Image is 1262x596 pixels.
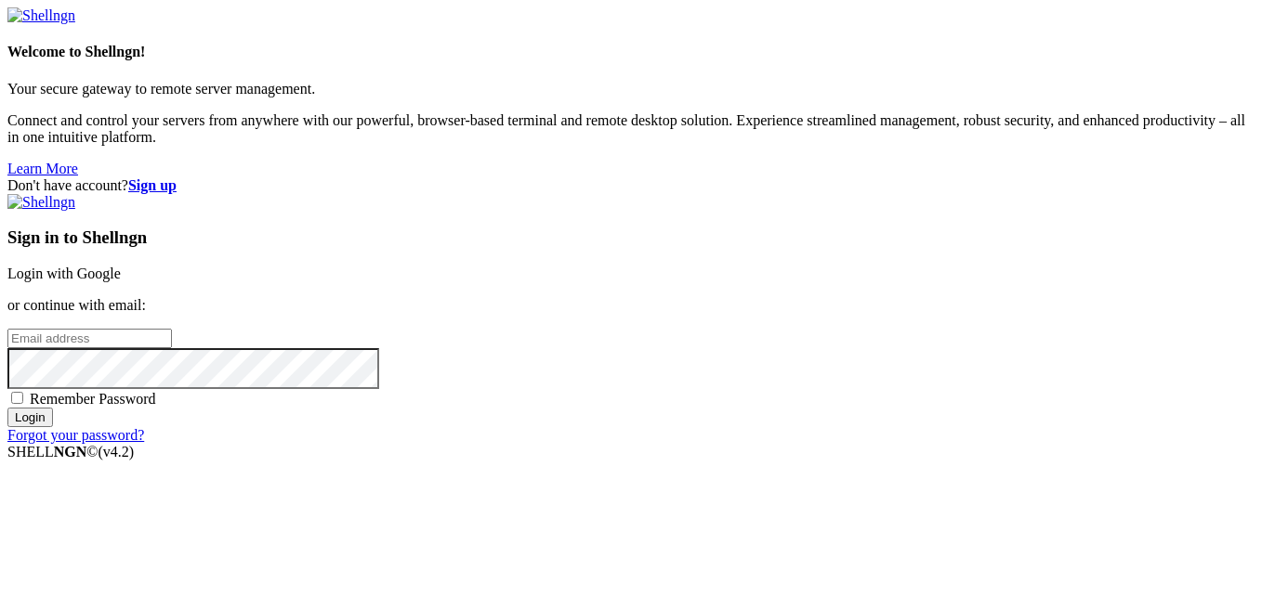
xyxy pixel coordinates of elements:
[11,392,23,404] input: Remember Password
[7,44,1255,60] h4: Welcome to Shellngn!
[7,329,172,348] input: Email address
[7,7,75,24] img: Shellngn
[7,408,53,427] input: Login
[7,177,1255,194] div: Don't have account?
[7,112,1255,146] p: Connect and control your servers from anywhere with our powerful, browser-based terminal and remo...
[99,444,135,460] span: 4.2.0
[54,444,87,460] b: NGN
[7,227,1255,248] h3: Sign in to Shellngn
[7,444,134,460] span: SHELL ©
[7,194,75,211] img: Shellngn
[7,266,121,281] a: Login with Google
[128,177,177,193] a: Sign up
[7,297,1255,314] p: or continue with email:
[7,161,78,176] a: Learn More
[30,391,156,407] span: Remember Password
[7,427,144,443] a: Forgot your password?
[7,81,1255,97] p: Your secure gateway to remote server management.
